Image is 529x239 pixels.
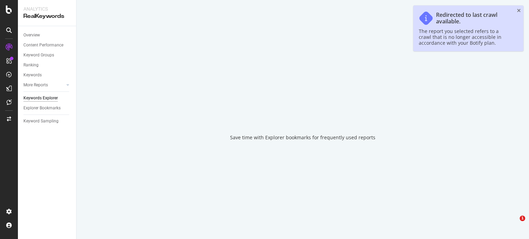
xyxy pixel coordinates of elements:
[23,72,42,79] div: Keywords
[419,28,511,46] div: The report you selected refers to a crawl that is no longer accessible in accordance with your Bo...
[520,216,525,221] span: 1
[23,105,61,112] div: Explorer Bookmarks
[23,118,59,125] div: Keyword Sampling
[23,32,71,39] a: Overview
[278,98,328,123] div: animation
[23,82,48,89] div: More Reports
[23,32,40,39] div: Overview
[23,52,71,59] a: Keyword Groups
[436,12,511,25] div: Redirected to last crawl available.
[23,95,71,102] a: Keywords Explorer
[230,134,375,141] div: Save time with Explorer bookmarks for frequently used reports
[23,118,71,125] a: Keyword Sampling
[23,42,63,49] div: Content Performance
[23,62,39,69] div: Ranking
[506,216,522,232] iframe: Intercom live chat
[23,6,71,12] div: Analytics
[23,95,58,102] div: Keywords Explorer
[23,12,71,20] div: RealKeywords
[23,62,71,69] a: Ranking
[23,72,71,79] a: Keywords
[23,42,71,49] a: Content Performance
[517,8,521,13] div: close toast
[23,52,54,59] div: Keyword Groups
[23,82,64,89] a: More Reports
[23,105,71,112] a: Explorer Bookmarks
